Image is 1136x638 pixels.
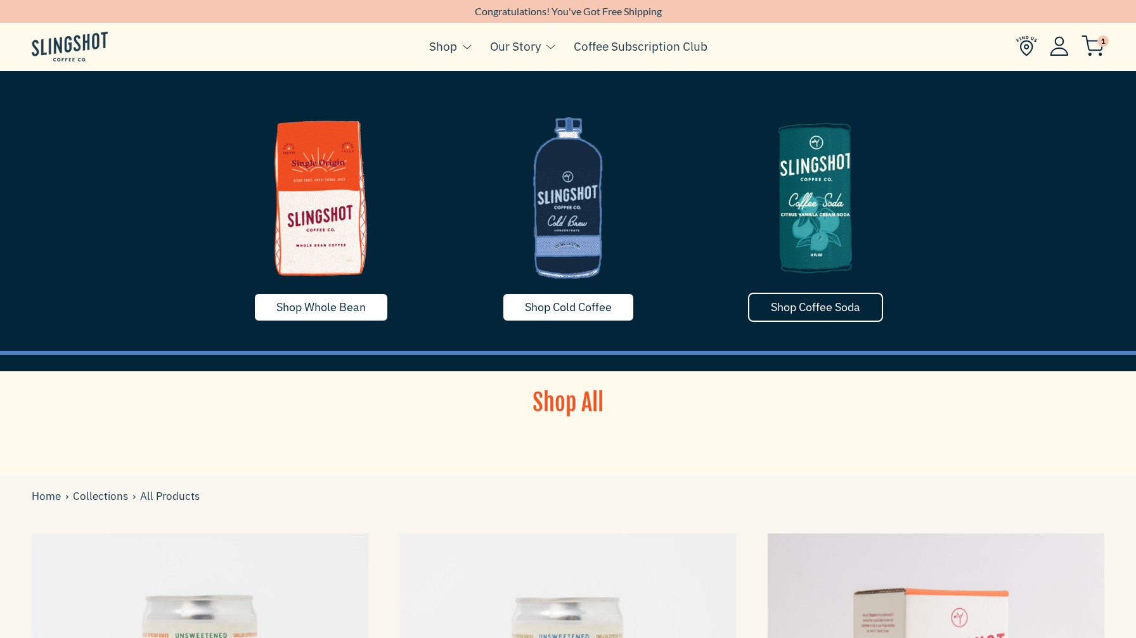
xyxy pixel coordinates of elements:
a: Home [32,488,65,505]
span: Shop Cold Coffee [525,300,612,314]
h1: Shop All [451,387,685,419]
a: Collections [73,488,132,505]
span: Shop Coffee Soda [771,300,860,314]
a: Shop [429,37,457,56]
img: whole-bean-1635790255739_1200x.png [207,103,435,293]
span: 1 [1097,35,1109,47]
img: Find Us [1016,35,1037,56]
span: Shop Whole Bean [276,300,366,314]
span: › [132,488,140,505]
img: coldcoffee-1635629668715_1200x.png [454,103,682,293]
img: image-5-1635790255718_1200x.png [701,103,929,293]
img: Account [1050,36,1069,56]
span: › [65,488,73,505]
img: cart [1081,35,1104,56]
a: Coffee Subscription Club [574,37,707,56]
a: 1 [1081,39,1104,54]
div: All Products [32,488,200,505]
a: Our Story [490,37,541,56]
